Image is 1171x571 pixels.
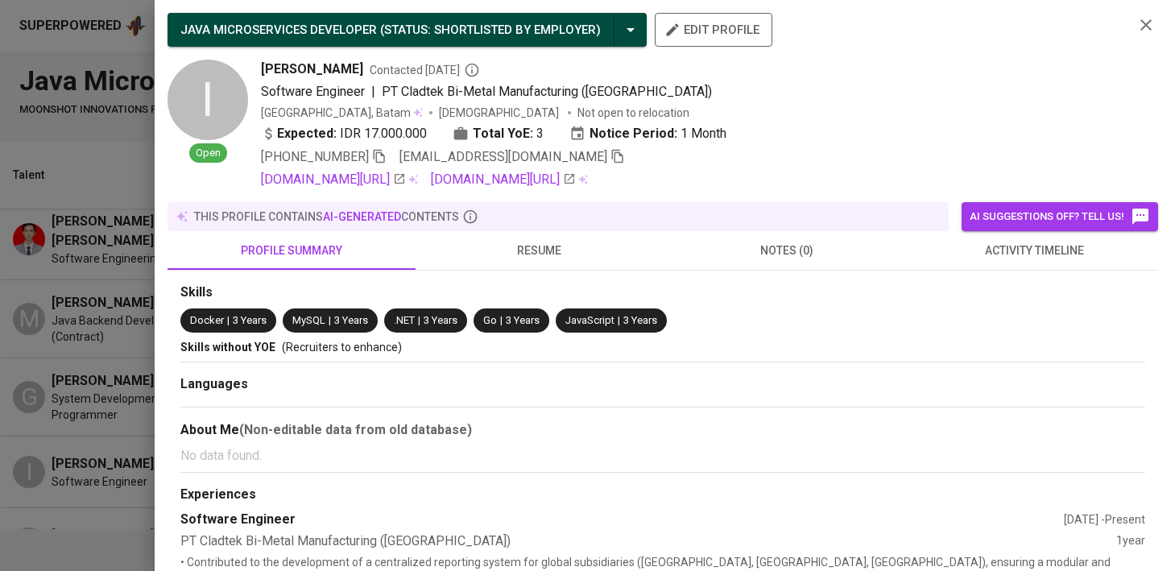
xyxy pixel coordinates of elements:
[672,241,901,261] span: notes (0)
[655,23,772,35] a: edit profile
[590,124,677,143] b: Notice Period:
[394,314,415,326] span: .NET
[424,314,457,326] span: 3 Years
[190,314,224,326] span: Docker
[261,124,427,143] div: IDR 17.000.000
[483,314,497,326] span: Go
[1116,532,1145,551] div: 1 year
[618,313,620,329] span: |
[329,313,331,329] span: |
[261,105,423,121] div: [GEOGRAPHIC_DATA], Batam
[623,314,657,326] span: 3 Years
[180,446,1145,465] p: No data found.
[536,124,544,143] span: 3
[180,23,377,37] span: JAVA MICROSERVICES DEVELOPER
[962,202,1158,231] button: AI suggestions off? Tell us!
[180,283,1145,302] div: Skills
[227,313,230,329] span: |
[292,314,325,326] span: MySQL
[168,60,248,140] div: I
[655,13,772,47] button: edit profile
[382,84,712,99] span: PT Cladtek Bi-Metal Manufacturing ([GEOGRAPHIC_DATA])
[334,314,368,326] span: 3 Years
[239,422,472,437] b: (Non-editable data from old database)
[282,341,402,354] span: (Recruiters to enhance)
[565,314,614,326] span: JavaScript
[189,146,227,161] span: Open
[425,241,654,261] span: resume
[180,420,1145,440] div: About Me
[370,62,480,78] span: Contacted [DATE]
[177,241,406,261] span: profile summary
[970,207,1150,226] span: AI suggestions off? Tell us!
[371,82,375,101] span: |
[464,62,480,78] svg: By Batam recruiter
[180,375,1145,394] div: Languages
[233,314,267,326] span: 3 Years
[261,170,406,189] a: [DOMAIN_NAME][URL]
[1064,511,1145,528] div: [DATE] - Present
[569,124,726,143] div: 1 Month
[473,124,533,143] b: Total YoE:
[577,105,689,121] p: Not open to relocation
[439,105,561,121] span: [DEMOGRAPHIC_DATA]
[180,511,1064,529] div: Software Engineer
[380,23,601,37] span: ( STATUS : Shortlisted by Employer )
[261,84,365,99] span: Software Engineer
[261,60,363,79] span: [PERSON_NAME]
[418,313,420,329] span: |
[180,532,1116,551] div: PT Cladtek Bi-Metal Manufacturing ([GEOGRAPHIC_DATA])
[500,313,503,329] span: |
[168,13,647,47] button: JAVA MICROSERVICES DEVELOPER (STATUS: Shortlisted by Employer)
[431,170,576,189] a: [DOMAIN_NAME][URL]
[399,149,607,164] span: [EMAIL_ADDRESS][DOMAIN_NAME]
[180,341,275,354] span: Skills without YOE
[180,486,1145,504] div: Experiences
[668,19,759,40] span: edit profile
[194,209,459,225] p: this profile contains contents
[277,124,337,143] b: Expected:
[323,210,401,223] span: AI-generated
[506,314,540,326] span: 3 Years
[921,241,1149,261] span: activity timeline
[261,149,369,164] span: [PHONE_NUMBER]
